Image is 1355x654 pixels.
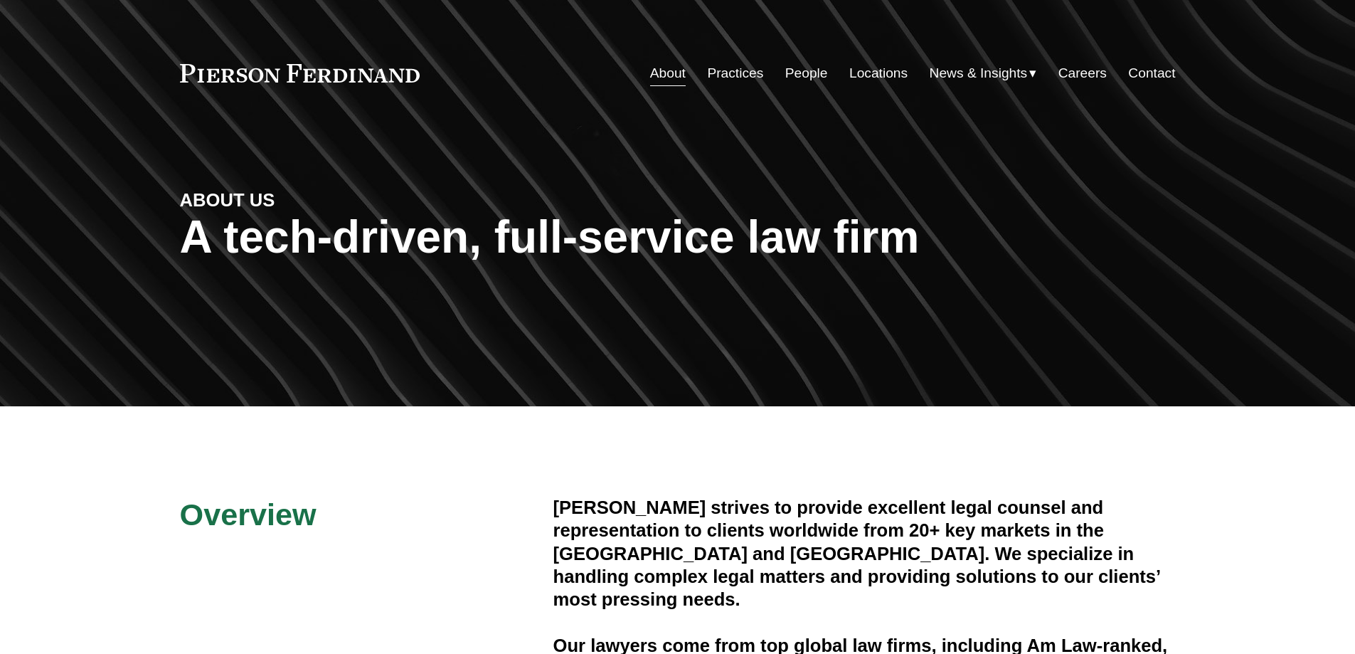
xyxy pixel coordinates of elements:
a: folder dropdown [930,60,1037,87]
strong: ABOUT US [180,190,275,210]
a: About [650,60,686,87]
span: Overview [180,497,317,532]
h4: [PERSON_NAME] strives to provide excellent legal counsel and representation to clients worldwide ... [553,496,1176,611]
a: People [785,60,828,87]
h1: A tech-driven, full-service law firm [180,211,1176,263]
a: Careers [1058,60,1107,87]
a: Contact [1128,60,1175,87]
a: Locations [849,60,908,87]
a: Practices [707,60,763,87]
span: News & Insights [930,61,1028,86]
